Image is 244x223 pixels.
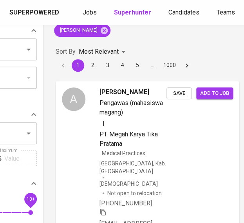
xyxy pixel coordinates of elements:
button: Go to page 3 [101,59,114,72]
div: [GEOGRAPHIC_DATA], Kab. [GEOGRAPHIC_DATA] [99,160,166,175]
span: Add to job [200,89,229,98]
nav: pagination navigation [56,59,194,72]
span: Medical Practices [102,150,145,156]
button: page 1 [72,59,84,72]
div: … [146,61,159,69]
a: Candidates [168,8,201,18]
span: Candidates [168,9,199,16]
span: 10+ [26,196,34,202]
p: Most Relevant [79,47,119,56]
button: Open [23,128,34,139]
button: Go to page 2 [87,59,99,72]
button: Open [23,44,34,55]
button: Go to page 1000 [161,59,178,72]
a: Superpowered [9,8,61,17]
a: Superhunter [114,8,153,18]
span: Teams [217,9,235,16]
div: A [62,87,85,111]
p: Sort By [56,47,76,56]
span: [PERSON_NAME] [54,27,102,34]
span: Save [170,89,188,98]
input: Value [4,150,37,166]
div: Superpowered [9,8,59,17]
b: Superhunter [114,9,151,16]
span: PT. Megah Karya Tika Pratama [99,131,158,147]
div: Most Relevant [79,45,128,59]
span: [PHONE_NUMBER] [99,199,152,207]
span: Pengawas (mahasiswa magang) [99,99,163,116]
button: Go to page 4 [116,59,129,72]
button: Add to job [196,87,233,100]
div: [PERSON_NAME] [54,24,110,37]
span: Jobs [83,9,97,16]
span: | [103,119,105,128]
span: [DEMOGRAPHIC_DATA] [99,180,159,188]
button: Go to page 5 [131,59,144,72]
p: Not open to relocation [107,189,162,197]
button: Save [166,87,192,100]
a: Jobs [83,8,98,18]
span: [PERSON_NAME] [99,87,149,97]
button: Go to next page [181,59,193,72]
a: Teams [217,8,237,18]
